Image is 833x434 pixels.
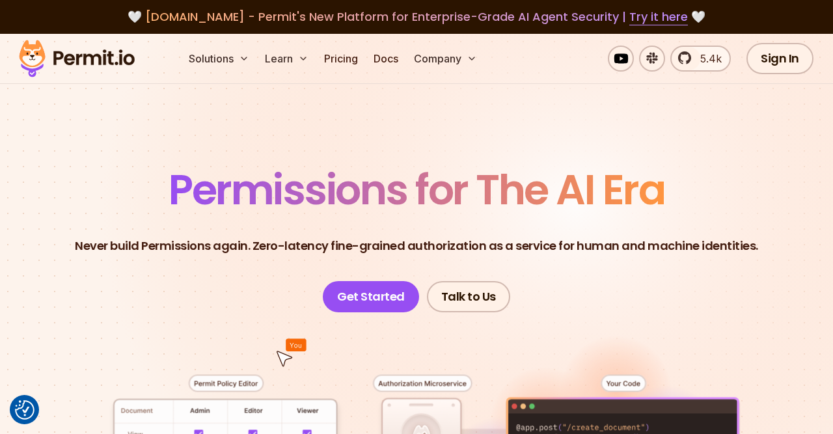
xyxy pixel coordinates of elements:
[409,46,482,72] button: Company
[169,161,664,219] span: Permissions for The AI Era
[15,400,34,420] img: Revisit consent button
[746,43,813,74] a: Sign In
[13,36,141,81] img: Permit logo
[31,8,802,26] div: 🤍 🤍
[670,46,731,72] a: 5.4k
[319,46,363,72] a: Pricing
[368,46,403,72] a: Docs
[75,237,758,255] p: Never build Permissions again. Zero-latency fine-grained authorization as a service for human and...
[15,400,34,420] button: Consent Preferences
[184,46,254,72] button: Solutions
[145,8,688,25] span: [DOMAIN_NAME] - Permit's New Platform for Enterprise-Grade AI Agent Security |
[629,8,688,25] a: Try it here
[427,281,510,312] a: Talk to Us
[692,51,722,66] span: 5.4k
[260,46,314,72] button: Learn
[323,281,419,312] a: Get Started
